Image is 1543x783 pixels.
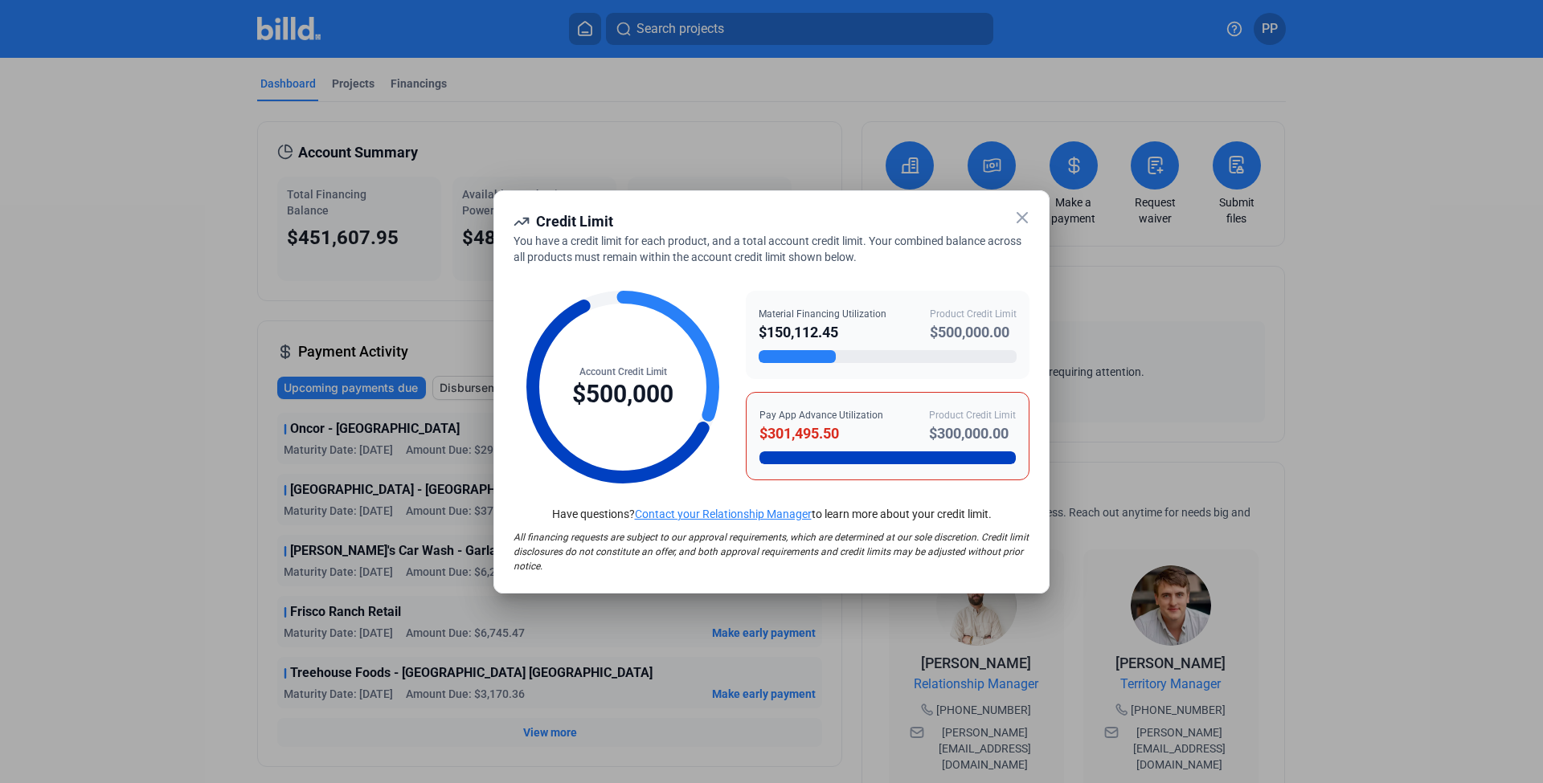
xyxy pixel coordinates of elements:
[759,321,886,344] div: $150,112.45
[929,422,1016,445] div: $300,000.00
[514,234,1021,263] span: You have a credit limit for each product, and a total account credit limit. Your combined balance...
[552,508,992,520] span: Have questions? to learn more about your credit limit.
[572,365,673,379] div: Account Credit Limit
[635,508,812,520] a: Contact your Relationship Manager
[514,532,1029,572] span: All financing requests are subject to our approval requirements, which are determined at our sole...
[572,379,673,410] div: $500,000
[930,307,1017,321] div: Product Credit Limit
[930,321,1017,344] div: $500,000.00
[759,422,883,445] div: $301,495.50
[536,213,613,230] span: Credit Limit
[759,307,886,321] div: Material Financing Utilization
[929,408,1016,422] div: Product Credit Limit
[759,408,883,422] div: Pay App Advance Utilization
